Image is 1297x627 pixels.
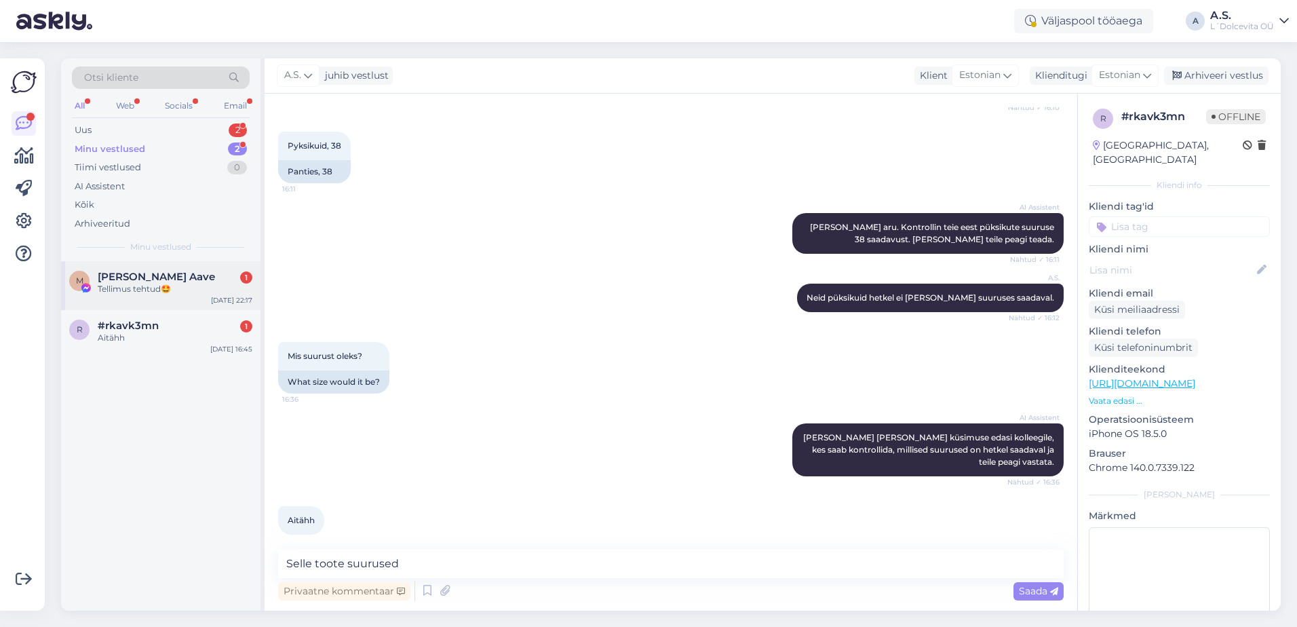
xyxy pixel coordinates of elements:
p: Kliendi tag'id [1089,199,1270,214]
div: Panties, 38 [278,160,351,183]
p: Klienditeekond [1089,362,1270,377]
div: A [1186,12,1205,31]
span: Offline [1206,109,1266,124]
div: Minu vestlused [75,142,145,156]
p: Märkmed [1089,509,1270,523]
textarea: Selle toote suurused [278,550,1064,578]
div: AI Assistent [75,180,125,193]
div: Kõik [75,198,94,212]
p: Kliendi nimi [1089,242,1270,256]
span: r [77,324,83,335]
div: Tiimi vestlused [75,161,141,174]
p: Operatsioonisüsteem [1089,413,1270,427]
a: [URL][DOMAIN_NAME] [1089,377,1195,389]
div: Email [221,97,250,115]
span: Merle Aave [98,271,215,283]
div: [PERSON_NAME] [1089,489,1270,501]
span: Neid püksikuid hetkel ei [PERSON_NAME] suuruses saadaval. [807,292,1054,303]
div: 2 [228,142,247,156]
span: Nähtud ✓ 16:12 [1009,313,1060,323]
div: 2 [229,123,247,137]
div: [GEOGRAPHIC_DATA], [GEOGRAPHIC_DATA] [1093,138,1243,167]
span: Pyksikuid, 38 [288,140,341,151]
div: Arhiveeri vestlus [1164,66,1269,85]
span: r [1100,113,1106,123]
p: Vaata edasi ... [1089,395,1270,407]
div: L´Dolcevita OÜ [1210,21,1274,32]
div: juhib vestlust [320,69,389,83]
div: Privaatne kommentaar [278,582,410,601]
span: Otsi kliente [84,71,138,85]
div: Küsi telefoninumbrit [1089,339,1198,357]
p: Chrome 140.0.7339.122 [1089,461,1270,475]
p: Brauser [1089,446,1270,461]
span: 16:45 [282,535,333,546]
span: Estonian [959,68,1001,83]
span: Nähtud ✓ 16:10 [1008,102,1060,113]
div: 1 [240,320,252,332]
div: 1 [240,271,252,284]
span: Minu vestlused [130,241,191,253]
input: Lisa nimi [1089,263,1254,278]
span: AI Assistent [1009,413,1060,423]
img: Askly Logo [11,69,37,95]
div: [DATE] 22:17 [211,295,252,305]
div: Klienditugi [1030,69,1087,83]
p: iPhone OS 18.5.0 [1089,427,1270,441]
div: # rkavk3mn [1121,109,1206,125]
div: Küsi meiliaadressi [1089,301,1185,319]
span: 16:11 [282,184,333,194]
input: Lisa tag [1089,216,1270,237]
div: Uus [75,123,92,137]
span: #rkavk3mn [98,320,159,332]
span: Nähtud ✓ 16:36 [1007,477,1060,487]
div: Väljaspool tööaega [1014,9,1153,33]
div: Aitähh [98,332,252,344]
div: Socials [162,97,195,115]
span: [PERSON_NAME] [PERSON_NAME] küsimuse edasi kolleegile, kes saab kontrollida, millised suurused on... [803,432,1056,467]
div: Klient [914,69,948,83]
span: [PERSON_NAME] aru. Kontrollin teie eest püksikute suuruse 38 saadavust. [PERSON_NAME] teile peagi... [810,222,1056,244]
span: Estonian [1099,68,1140,83]
a: A.S.L´Dolcevita OÜ [1210,10,1289,32]
div: Kliendi info [1089,179,1270,191]
p: Kliendi telefon [1089,324,1270,339]
div: All [72,97,88,115]
span: 16:36 [282,394,333,404]
span: A.S. [1009,273,1060,283]
div: Web [113,97,137,115]
span: M [76,275,83,286]
div: What size would it be? [278,370,389,394]
span: Saada [1019,585,1058,597]
span: A.S. [284,68,301,83]
div: Arhiveeritud [75,217,130,231]
span: Nähtud ✓ 16:11 [1009,254,1060,265]
div: Tellimus tehtud🤩 [98,283,252,295]
div: A.S. [1210,10,1274,21]
p: Kliendi email [1089,286,1270,301]
span: Mis suurust oleks? [288,351,362,361]
div: 0 [227,161,247,174]
div: [DATE] 16:45 [210,344,252,354]
span: Aitähh [288,515,315,525]
span: AI Assistent [1009,202,1060,212]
